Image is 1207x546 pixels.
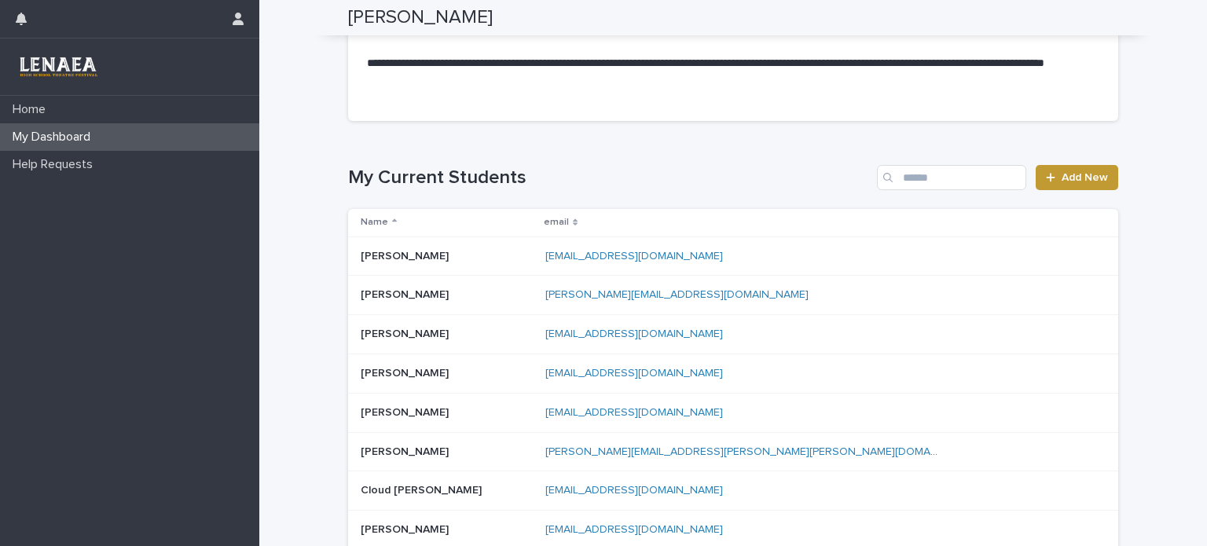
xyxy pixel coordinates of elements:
[361,481,485,497] p: Cloud [PERSON_NAME]
[545,407,723,418] a: [EMAIL_ADDRESS][DOMAIN_NAME]
[348,432,1118,471] tr: [PERSON_NAME][PERSON_NAME] [PERSON_NAME][EMAIL_ADDRESS][PERSON_NAME][PERSON_NAME][DOMAIN_NAME]
[6,157,105,172] p: Help Requests
[348,471,1118,511] tr: Cloud [PERSON_NAME]Cloud [PERSON_NAME] [EMAIL_ADDRESS][DOMAIN_NAME]
[348,315,1118,354] tr: [PERSON_NAME][PERSON_NAME] [EMAIL_ADDRESS][DOMAIN_NAME]
[545,328,723,339] a: [EMAIL_ADDRESS][DOMAIN_NAME]
[545,446,980,457] a: [PERSON_NAME][EMAIL_ADDRESS][PERSON_NAME][PERSON_NAME][DOMAIN_NAME]
[348,6,493,29] h2: [PERSON_NAME]
[348,276,1118,315] tr: [PERSON_NAME][PERSON_NAME] [PERSON_NAME][EMAIL_ADDRESS][DOMAIN_NAME]
[545,289,809,300] a: [PERSON_NAME][EMAIL_ADDRESS][DOMAIN_NAME]
[348,236,1118,276] tr: [PERSON_NAME][PERSON_NAME] [EMAIL_ADDRESS][DOMAIN_NAME]
[545,524,723,535] a: [EMAIL_ADDRESS][DOMAIN_NAME]
[544,214,569,231] p: email
[545,368,723,379] a: [EMAIL_ADDRESS][DOMAIN_NAME]
[13,51,103,82] img: 3TRreipReCSEaaZc33pQ
[348,354,1118,393] tr: [PERSON_NAME][PERSON_NAME] [EMAIL_ADDRESS][DOMAIN_NAME]
[545,485,723,496] a: [EMAIL_ADDRESS][DOMAIN_NAME]
[877,165,1026,190] input: Search
[348,167,871,189] h1: My Current Students
[6,130,103,145] p: My Dashboard
[361,285,452,302] p: [PERSON_NAME]
[6,102,58,117] p: Home
[361,403,452,420] p: [PERSON_NAME]
[545,251,723,262] a: [EMAIL_ADDRESS][DOMAIN_NAME]
[348,393,1118,432] tr: [PERSON_NAME][PERSON_NAME] [EMAIL_ADDRESS][DOMAIN_NAME]
[361,247,452,263] p: [PERSON_NAME]
[361,442,452,459] p: [PERSON_NAME]
[361,214,388,231] p: Name
[361,520,452,537] p: [PERSON_NAME]
[1036,165,1118,190] a: Add New
[1062,172,1108,183] span: Add New
[361,324,452,341] p: [PERSON_NAME]
[361,364,452,380] p: [PERSON_NAME]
